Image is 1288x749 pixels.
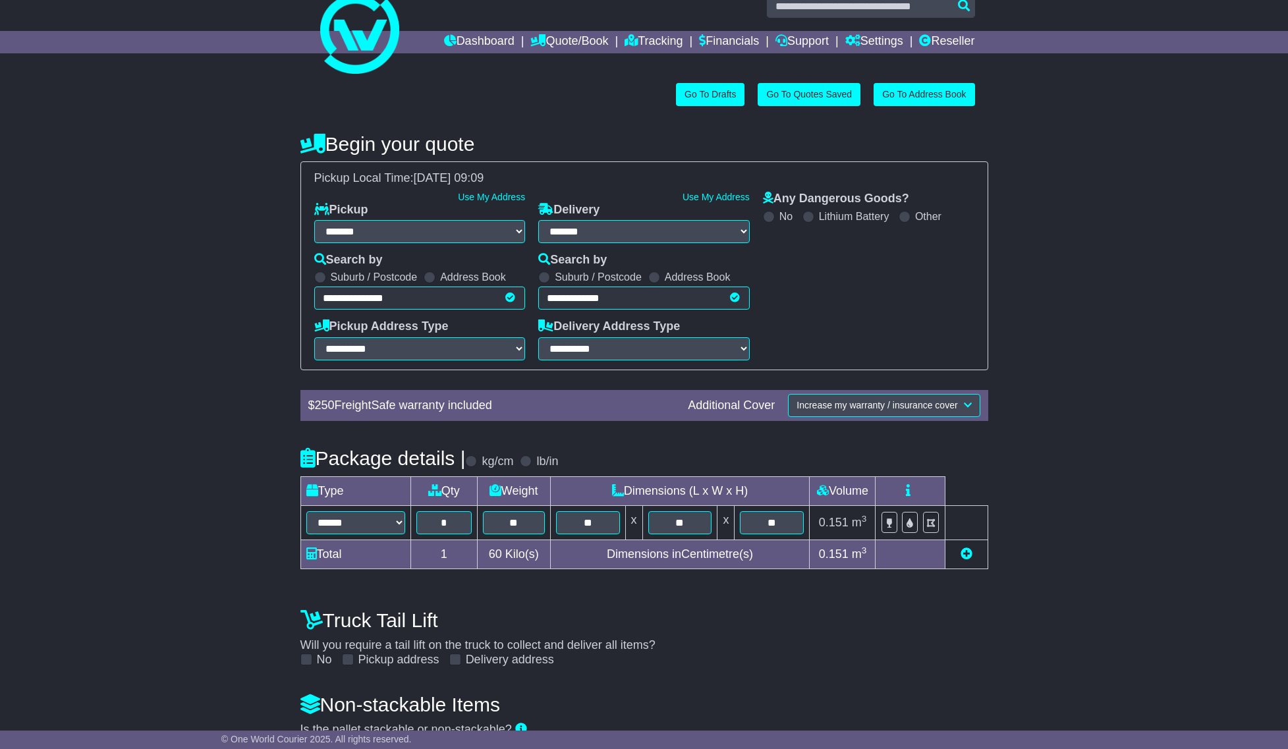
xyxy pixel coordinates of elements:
[797,400,957,410] span: Increase my warranty / insurance cover
[466,653,554,667] label: Delivery address
[555,271,642,283] label: Suburb / Postcode
[852,547,867,561] span: m
[845,31,903,53] a: Settings
[758,83,860,106] a: Go To Quotes Saved
[536,455,558,469] label: lb/in
[300,540,410,569] td: Total
[221,734,412,744] span: © One World Courier 2025. All rights reserved.
[358,653,439,667] label: Pickup address
[961,547,972,561] a: Add new item
[300,476,410,505] td: Type
[915,210,941,223] label: Other
[788,394,980,417] button: Increase my warranty / insurance cover
[779,210,793,223] label: No
[699,31,759,53] a: Financials
[410,540,477,569] td: 1
[315,399,335,412] span: 250
[538,319,680,334] label: Delivery Address Type
[775,31,829,53] a: Support
[819,547,849,561] span: 0.151
[538,253,607,267] label: Search by
[314,253,383,267] label: Search by
[300,694,988,715] h4: Non-stackable Items
[625,31,683,53] a: Tracking
[477,476,550,505] td: Weight
[676,83,744,106] a: Go To Drafts
[819,516,849,529] span: 0.151
[681,399,781,413] div: Additional Cover
[294,603,995,667] div: Will you require a tail lift on the truck to collect and deliver all items?
[477,540,550,569] td: Kilo(s)
[763,192,909,206] label: Any Dangerous Goods?
[410,476,477,505] td: Qty
[550,476,810,505] td: Dimensions (L x W x H)
[444,31,515,53] a: Dashboard
[852,516,867,529] span: m
[819,210,889,223] label: Lithium Battery
[317,653,332,667] label: No
[331,271,418,283] label: Suburb / Postcode
[458,192,525,202] a: Use My Address
[308,171,981,186] div: Pickup Local Time:
[300,447,466,469] h4: Package details |
[550,540,810,569] td: Dimensions in Centimetre(s)
[717,505,735,540] td: x
[683,192,750,202] a: Use My Address
[302,399,682,413] div: $ FreightSafe warranty included
[862,514,867,524] sup: 3
[300,723,512,736] span: Is the pallet stackable or non-stackable?
[414,171,484,184] span: [DATE] 09:09
[625,505,642,540] td: x
[300,609,988,631] h4: Truck Tail Lift
[665,271,731,283] label: Address Book
[538,203,600,217] label: Delivery
[489,547,502,561] span: 60
[300,133,988,155] h4: Begin your quote
[919,31,974,53] a: Reseller
[482,455,513,469] label: kg/cm
[530,31,608,53] a: Quote/Book
[862,545,867,555] sup: 3
[440,271,506,283] label: Address Book
[810,476,876,505] td: Volume
[314,203,368,217] label: Pickup
[314,319,449,334] label: Pickup Address Type
[874,83,974,106] a: Go To Address Book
